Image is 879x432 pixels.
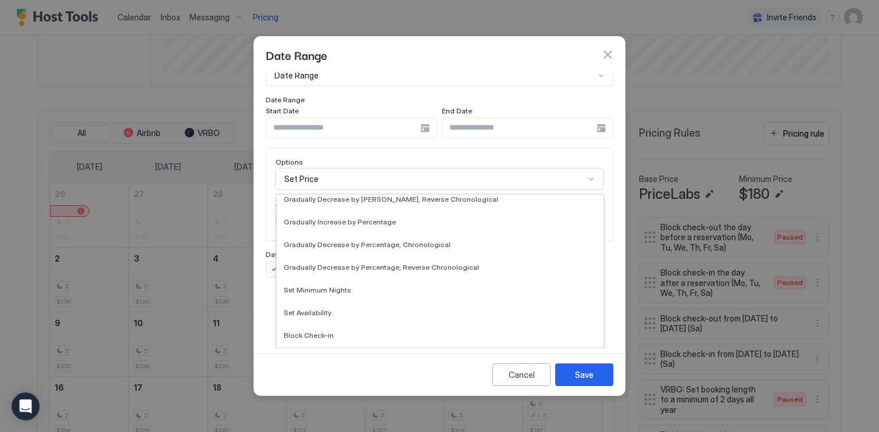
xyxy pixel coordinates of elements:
div: Save [575,369,594,381]
span: Date Range [266,46,327,63]
span: Set Price [284,174,319,184]
span: Start Date [266,106,299,115]
span: Block Check-in [284,331,334,340]
button: Cancel [492,363,551,386]
span: Amount [276,199,302,208]
span: Date Range [266,95,305,104]
span: Set Availability [284,308,331,317]
span: Gradually Increase by Percentage [284,217,396,226]
span: Date Range [274,70,319,81]
span: Days of the week [266,250,322,259]
input: Input Field [442,118,596,138]
button: Save [555,363,613,386]
span: Set Minimum Nights [284,285,351,294]
span: Gradually Decrease by Percentage, Reverse Chronological [284,263,479,272]
span: Options [276,158,303,166]
div: Cancel [509,369,535,381]
span: End Date [442,106,472,115]
input: Input Field [266,118,420,138]
div: Open Intercom Messenger [12,392,40,420]
span: Gradually Decrease by [PERSON_NAME], Reverse Chronological [284,195,498,203]
span: Gradually Decrease by Percentage, Chronological [284,240,451,249]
